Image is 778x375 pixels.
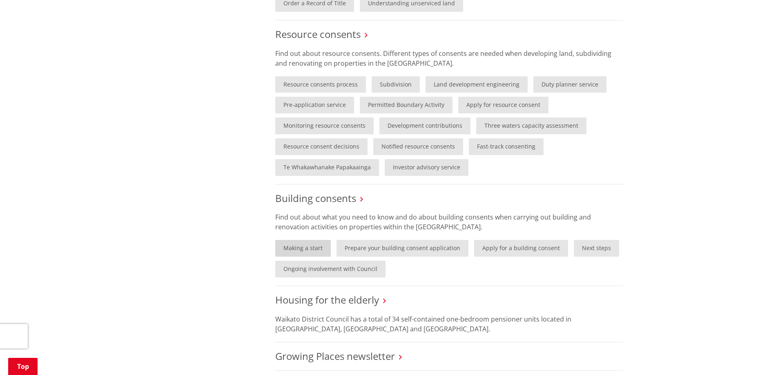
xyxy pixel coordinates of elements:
a: Monitoring resource consents [275,118,374,134]
a: Land development engineering [426,76,528,93]
a: Housing for the elderly [275,293,379,306]
a: Resource consent decisions [275,138,368,155]
a: Duty planner service [533,76,606,93]
a: Three waters capacity assessment [476,118,586,134]
a: Permitted Boundary Activity [360,97,453,113]
a: Fast-track consenting [469,138,544,155]
iframe: Messenger Launcher [740,341,770,370]
a: Ongoing involvement with Council [275,261,386,277]
a: Pre-application service [275,97,354,113]
a: Next steps [574,240,619,257]
a: Investor advisory service [385,159,468,176]
a: Prepare your building consent application [337,240,468,257]
a: Apply for resource consent [458,97,548,113]
p: Find out about what you need to know and do about building consents when carrying out building an... [275,212,623,232]
a: Notified resource consents [373,138,463,155]
a: Subdivision [372,76,420,93]
a: Building consents [275,191,356,205]
a: Resource consents process [275,76,366,93]
p: Find out about resource consents. Different types of consents are needed when developing land, su... [275,49,623,68]
a: Growing Places newsletter [275,349,395,363]
a: Te Whakawhanake Papakaainga [275,159,379,176]
p: Waikato District Council has a total of 34 self-contained one-bedroom pensioner units located in ... [275,314,623,334]
a: Top [8,358,38,375]
a: Resource consents [275,27,361,41]
a: Making a start [275,240,331,257]
a: Apply for a building consent [474,240,568,257]
a: Development contributions [379,118,470,134]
